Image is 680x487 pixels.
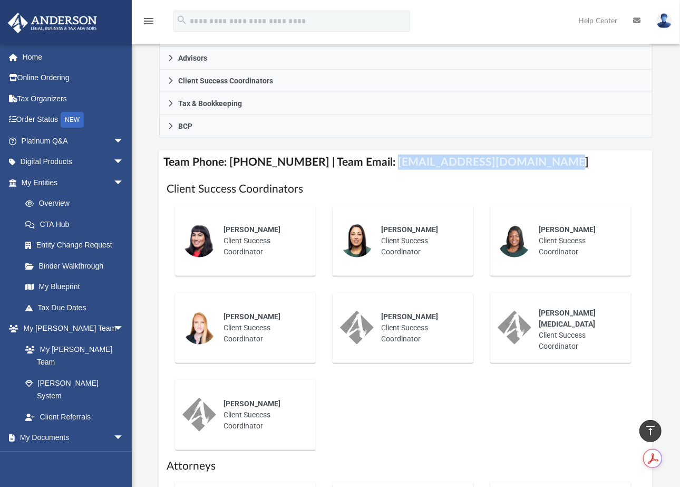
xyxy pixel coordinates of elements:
[15,276,134,298] a: My Blueprint
[498,224,531,257] img: thumbnail
[159,115,653,138] a: BCP
[531,217,624,265] div: Client Success Coordinator
[340,311,374,345] img: thumbnail
[159,47,653,70] a: Advisors
[7,109,140,131] a: Order StatusNEW
[498,311,531,345] img: thumbnail
[5,13,100,33] img: Anderson Advisors Platinum Portal
[639,420,662,442] a: vertical_align_top
[7,68,140,89] a: Online Ordering
[7,427,134,448] a: My Documentsarrow_drop_down
[178,100,242,107] span: Tax & Bookkeeping
[7,318,134,339] a: My [PERSON_NAME] Teamarrow_drop_down
[167,459,645,474] h1: Attorneys
[142,15,155,27] i: menu
[113,318,134,340] span: arrow_drop_down
[15,214,140,235] a: CTA Hub
[340,224,374,257] img: thumbnail
[7,151,140,173] a: Digital Productsarrow_drop_down
[539,225,596,234] span: [PERSON_NAME]
[7,130,140,151] a: Platinum Q&Aarrow_drop_down
[113,427,134,449] span: arrow_drop_down
[159,92,653,115] a: Tax & Bookkeeping
[7,46,140,68] a: Home
[15,193,140,214] a: Overview
[216,304,308,352] div: Client Success Coordinator
[159,70,653,92] a: Client Success Coordinators
[113,172,134,194] span: arrow_drop_down
[7,88,140,109] a: Tax Organizers
[216,217,308,265] div: Client Success Coordinator
[374,217,466,265] div: Client Success Coordinator
[113,151,134,173] span: arrow_drop_down
[15,406,134,427] a: Client Referrals
[224,312,280,321] span: [PERSON_NAME]
[539,309,596,328] span: [PERSON_NAME][MEDICAL_DATA]
[159,150,653,174] h4: Team Phone: [PHONE_NUMBER] | Team Email: [EMAIL_ADDRESS][DOMAIN_NAME]
[381,225,438,234] span: [PERSON_NAME]
[216,391,308,439] div: Client Success Coordinator
[15,255,140,276] a: Binder Walkthrough
[381,312,438,321] span: [PERSON_NAME]
[15,373,134,406] a: [PERSON_NAME] System
[656,13,672,28] img: User Pic
[182,311,216,345] img: thumbnail
[15,297,140,318] a: Tax Due Dates
[182,224,216,257] img: thumbnail
[113,130,134,152] span: arrow_drop_down
[142,20,155,27] a: menu
[167,182,645,197] h1: Client Success Coordinators
[15,235,140,256] a: Entity Change Request
[176,14,188,26] i: search
[182,398,216,432] img: thumbnail
[178,122,192,130] span: BCP
[61,112,84,128] div: NEW
[374,304,466,352] div: Client Success Coordinator
[531,300,624,359] div: Client Success Coordinator
[224,399,280,408] span: [PERSON_NAME]
[7,172,140,193] a: My Entitiesarrow_drop_down
[178,77,273,84] span: Client Success Coordinators
[644,424,657,437] i: vertical_align_top
[15,339,129,373] a: My [PERSON_NAME] Team
[224,225,280,234] span: [PERSON_NAME]
[178,54,207,62] span: Advisors
[15,448,129,469] a: Box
